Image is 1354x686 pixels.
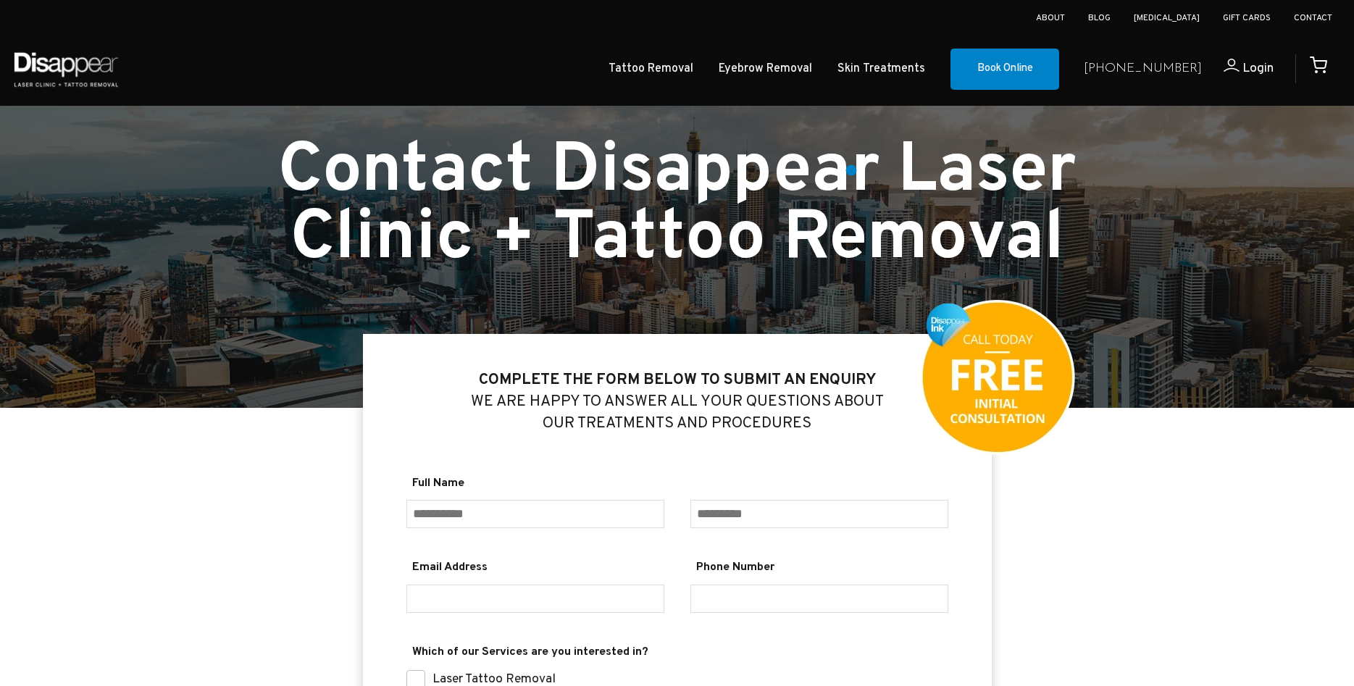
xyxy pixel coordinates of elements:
[406,642,948,663] span: Which of our Services are you interested in?
[471,370,884,433] big: We are happy to answer all your questions about our treatments and Procedures
[690,585,948,613] input: Phone Number
[837,59,925,80] a: Skin Treatments
[406,557,664,578] span: Email Address
[1294,12,1332,24] a: Contact
[1242,60,1274,77] span: Login
[1088,12,1111,24] a: Blog
[950,49,1059,91] a: Book Online
[11,43,121,95] img: Disappear - Laser Clinic and Tattoo Removal Services in Sydney, Australia
[1036,12,1065,24] a: About
[609,59,693,80] a: Tattoo Removal
[1202,59,1274,80] a: Login
[1084,59,1202,80] a: [PHONE_NUMBER]
[719,59,812,80] a: Eyebrow Removal
[919,299,1076,456] img: Free consultation badge
[1134,12,1200,24] a: [MEDICAL_DATA]
[406,500,664,528] input: Full Name
[1223,12,1271,24] a: Gift Cards
[182,139,1173,274] h1: Contact Disappear Laser Clinic + Tattoo Removal
[406,473,664,494] span: Full Name
[479,370,876,390] strong: Complete the form below to submit an enquiry
[406,585,664,613] input: Email Address
[690,557,948,578] span: Phone Number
